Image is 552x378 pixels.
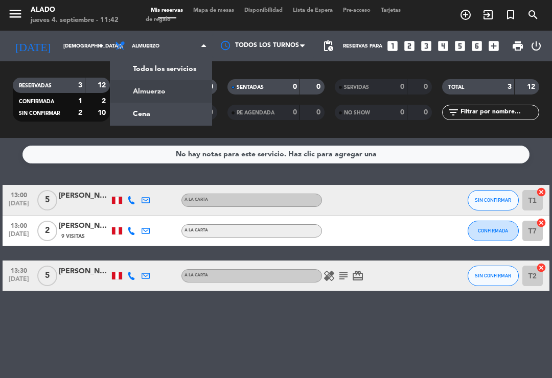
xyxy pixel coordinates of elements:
span: [DATE] [6,276,32,288]
i: add_circle_outline [459,9,472,21]
i: looks_4 [436,39,450,53]
span: 5 [37,266,57,286]
i: filter_list [447,106,459,119]
i: looks_5 [453,39,467,53]
strong: 2 [102,98,108,105]
span: NO SHOW [344,110,370,115]
span: Mis reservas [146,8,188,13]
div: jueves 4. septiembre - 11:42 [31,15,119,26]
strong: 0 [424,109,430,116]
span: Reserva especial [499,6,522,23]
input: Filtrar por nombre... [459,107,539,118]
div: [PERSON_NAME] [59,266,110,277]
span: pending_actions [322,40,334,52]
i: looks_6 [470,39,484,53]
span: 13:00 [6,188,32,200]
span: A la carta [185,228,208,232]
span: RESERVAR MESA [454,6,477,23]
strong: 12 [98,82,108,89]
i: healing [323,270,335,282]
strong: 0 [293,109,297,116]
strong: 3 [78,82,82,89]
span: A la carta [185,198,208,202]
div: LOG OUT [528,31,544,61]
span: Lista de Espera [288,8,338,13]
a: Almuerzo [110,80,212,103]
i: subject [337,270,350,282]
strong: 0 [400,109,404,116]
span: BUSCAR [522,6,544,23]
a: Todos los servicios [110,58,212,80]
span: Mapa de mesas [188,8,239,13]
strong: 10 [98,109,108,116]
span: RE AGENDADA [237,110,274,115]
strong: 0 [316,109,323,116]
strong: 1 [78,98,82,105]
i: cancel [536,218,546,228]
span: 9 Visitas [61,232,85,241]
span: Reservas para [343,43,382,49]
i: turned_in_not [504,9,517,21]
span: print [512,40,524,52]
i: looks_one [386,39,399,53]
span: A la carta [185,273,208,277]
span: CONFIRMADA [478,228,508,233]
strong: 0 [400,83,404,90]
span: [DATE] [6,200,32,212]
strong: 2 [78,109,82,116]
button: SIN CONFIRMAR [468,266,519,286]
div: [PERSON_NAME] [59,190,110,202]
button: SIN CONFIRMAR [468,190,519,210]
a: Cena [110,103,212,125]
i: cancel [536,263,546,273]
span: SERVIDAS [344,85,369,90]
span: CONFIRMADA [19,99,54,104]
strong: 0 [316,83,323,90]
span: RESERVADAS [19,83,52,88]
button: menu [8,6,23,25]
span: 2 [37,221,57,241]
span: SIN CONFIRMAR [19,111,60,116]
i: [DATE] [8,35,58,57]
span: Pre-acceso [338,8,376,13]
i: add_box [487,39,500,53]
i: card_giftcard [352,270,364,282]
div: No hay notas para este servicio. Haz clic para agregar una [176,149,377,160]
div: [PERSON_NAME] [59,220,110,232]
span: 13:00 [6,219,32,231]
strong: 3 [508,83,512,90]
strong: 0 [424,83,430,90]
i: looks_two [403,39,416,53]
span: SENTADAS [237,85,264,90]
span: SIN CONFIRMAR [475,197,511,203]
i: cancel [536,187,546,197]
span: WALK IN [477,6,499,23]
i: looks_3 [420,39,433,53]
strong: 12 [527,83,537,90]
i: search [527,9,539,21]
span: 5 [37,190,57,210]
span: 13:30 [6,264,32,276]
span: Almuerzo [132,43,159,49]
div: Alado [31,5,119,15]
button: CONFIRMADA [468,221,519,241]
span: SIN CONFIRMAR [475,273,511,278]
span: Disponibilidad [239,8,288,13]
i: exit_to_app [482,9,494,21]
i: power_settings_new [530,40,542,52]
strong: 0 [293,83,297,90]
i: menu [8,6,23,21]
span: TOTAL [448,85,464,90]
i: arrow_drop_down [95,40,107,52]
span: [DATE] [6,231,32,243]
